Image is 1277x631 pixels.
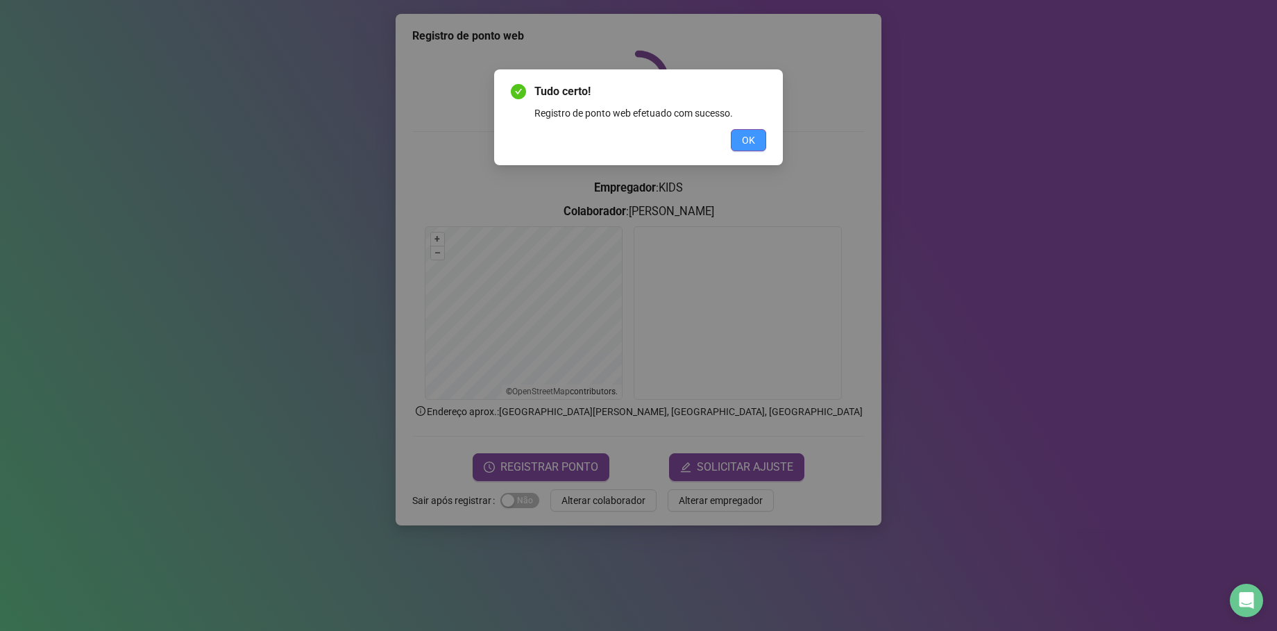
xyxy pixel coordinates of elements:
span: OK [742,133,755,148]
button: OK [731,129,766,151]
div: Registro de ponto web efetuado com sucesso. [534,106,766,121]
span: check-circle [511,84,526,99]
div: Open Intercom Messenger [1230,584,1263,617]
span: Tudo certo! [534,83,766,100]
